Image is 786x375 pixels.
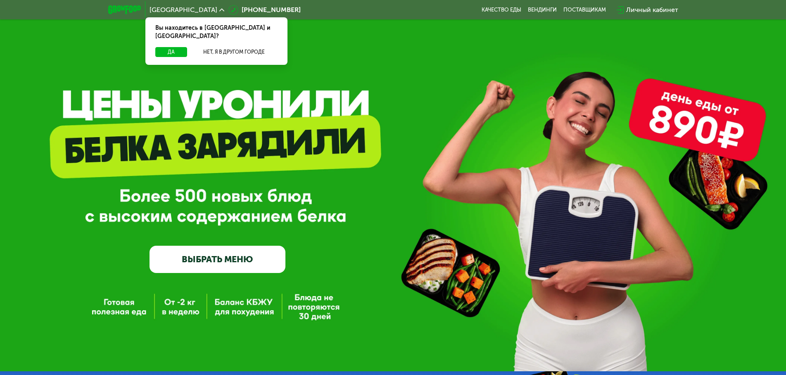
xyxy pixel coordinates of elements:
[155,47,187,57] button: Да
[528,7,557,13] a: Вендинги
[150,7,217,13] span: [GEOGRAPHIC_DATA]
[190,47,278,57] button: Нет, я в другом городе
[626,5,678,15] div: Личный кабинет
[150,246,285,273] a: ВЫБРАТЬ МЕНЮ
[145,17,287,47] div: Вы находитесь в [GEOGRAPHIC_DATA] и [GEOGRAPHIC_DATA]?
[563,7,606,13] div: поставщикам
[482,7,521,13] a: Качество еды
[228,5,301,15] a: [PHONE_NUMBER]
